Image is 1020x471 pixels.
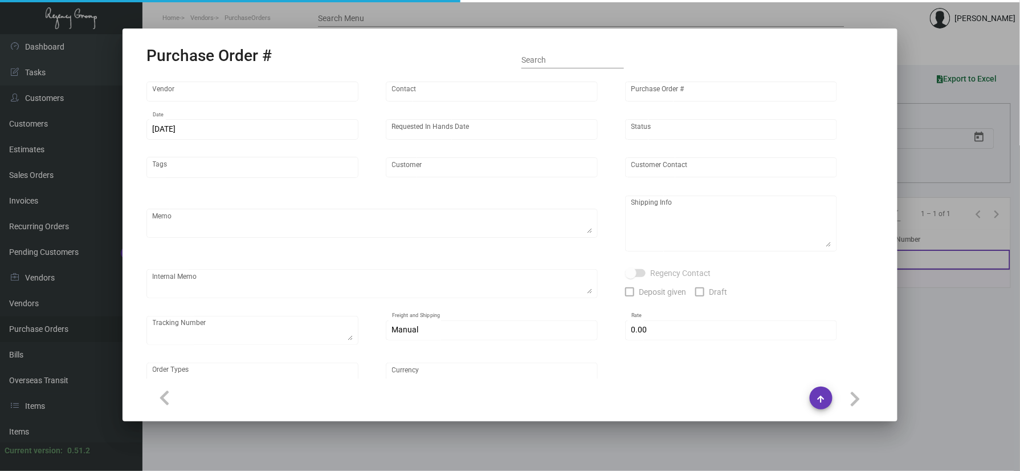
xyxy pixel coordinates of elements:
div: 0.51.2 [67,445,90,457]
h2: Purchase Order # [146,46,272,66]
span: Manual [392,325,419,334]
span: Regency Contact [650,266,711,280]
span: Deposit given [639,285,686,299]
div: Current version: [5,445,63,457]
span: Draft [709,285,727,299]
